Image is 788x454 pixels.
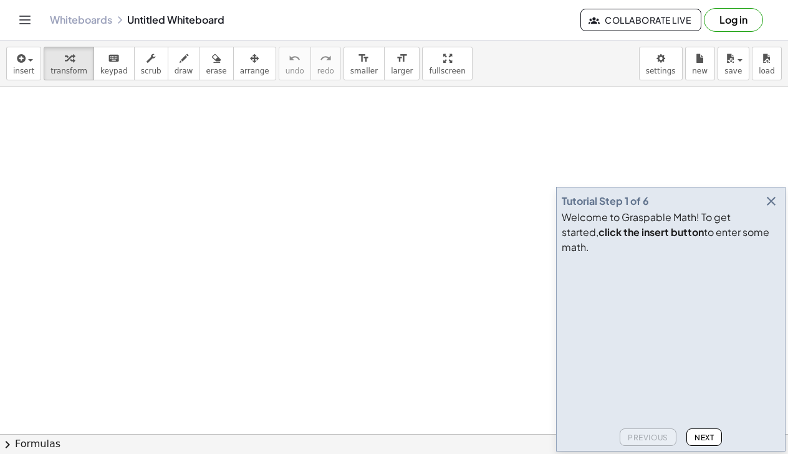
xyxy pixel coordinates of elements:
[692,67,708,75] span: new
[724,67,742,75] span: save
[6,47,41,80] button: insert
[562,194,649,209] div: Tutorial Step 1 of 6
[391,67,413,75] span: larger
[279,47,311,80] button: undoundo
[562,210,780,255] div: Welcome to Graspable Math! To get started, to enter some math.
[286,67,304,75] span: undo
[350,67,378,75] span: smaller
[317,67,334,75] span: redo
[310,47,341,80] button: redoredo
[591,14,691,26] span: Collaborate Live
[358,51,370,66] i: format_size
[759,67,775,75] span: load
[175,67,193,75] span: draw
[15,10,35,30] button: Toggle navigation
[100,67,128,75] span: keypad
[686,428,722,446] button: Next
[199,47,233,80] button: erase
[206,67,226,75] span: erase
[50,14,112,26] a: Whiteboards
[94,47,135,80] button: keyboardkeypad
[598,225,704,239] b: click the insert button
[646,67,676,75] span: settings
[44,47,94,80] button: transform
[289,51,300,66] i: undo
[233,47,276,80] button: arrange
[580,9,701,31] button: Collaborate Live
[396,51,408,66] i: format_size
[685,47,715,80] button: new
[50,67,87,75] span: transform
[639,47,683,80] button: settings
[384,47,420,80] button: format_sizelarger
[168,47,200,80] button: draw
[718,47,749,80] button: save
[108,51,120,66] i: keyboard
[134,47,168,80] button: scrub
[240,67,269,75] span: arrange
[344,47,385,80] button: format_sizesmaller
[694,433,714,442] span: Next
[422,47,472,80] button: fullscreen
[13,67,34,75] span: insert
[141,67,161,75] span: scrub
[320,51,332,66] i: redo
[752,47,782,80] button: load
[429,67,465,75] span: fullscreen
[704,8,763,32] button: Log in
